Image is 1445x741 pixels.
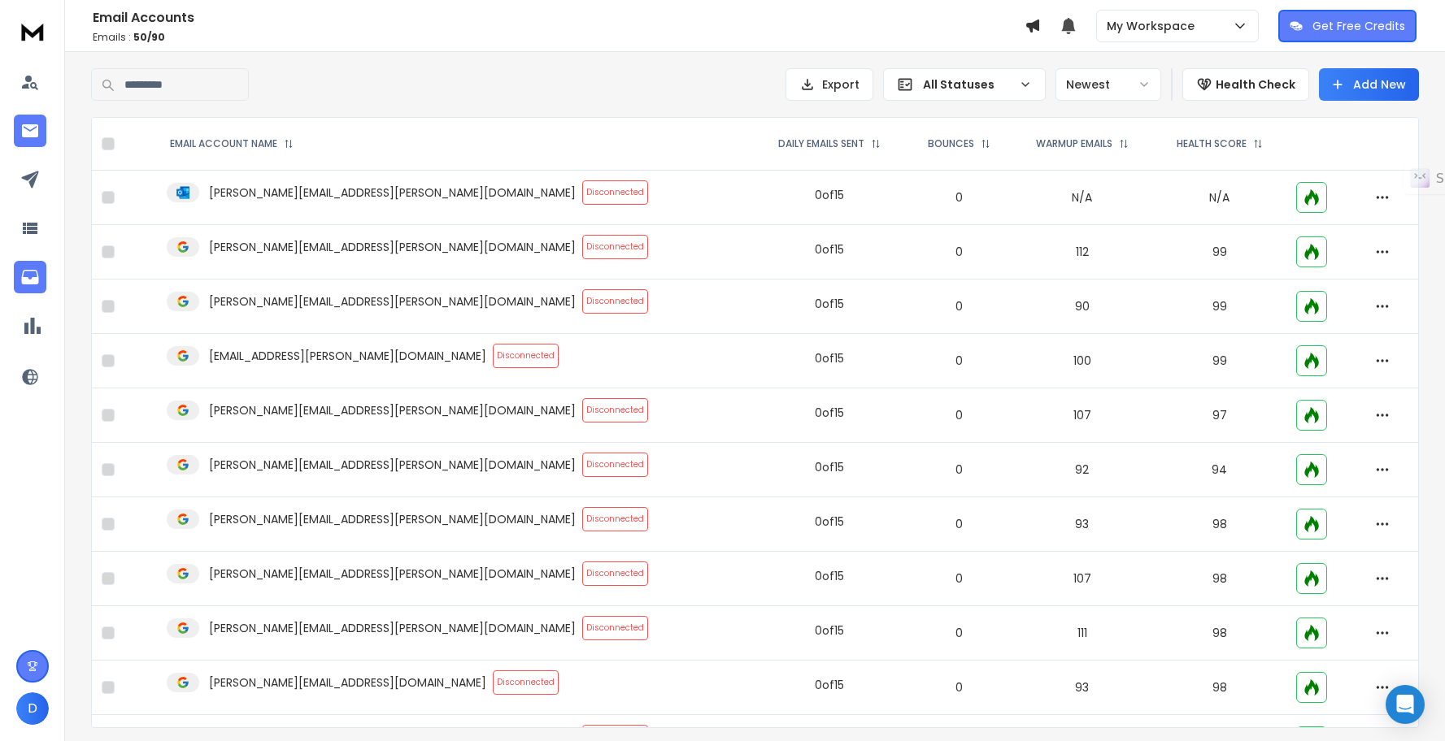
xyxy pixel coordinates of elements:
span: Disconnected [582,507,648,531]
div: Open Intercom Messenger [1386,685,1425,724]
div: 0 of 15 [815,241,844,258]
p: N/A [1163,189,1277,206]
div: 0 of 15 [815,459,844,475]
div: 0 of 15 [815,677,844,693]
p: [PERSON_NAME][EMAIL_ADDRESS][PERSON_NAME][DOMAIN_NAME] [209,293,576,310]
p: 0 [916,625,1002,641]
div: 0 of 15 [815,568,844,584]
span: 50 / 90 [133,30,165,44]
td: 94 [1153,443,1286,497]
p: Health Check [1216,76,1295,93]
p: 0 [916,189,1002,206]
td: 99 [1153,279,1286,334]
p: DAILY EMAILS SENT [778,137,864,150]
p: [PERSON_NAME][EMAIL_ADDRESS][DOMAIN_NAME] [209,674,486,691]
td: 107 [1012,552,1153,606]
p: WARMUP EMAILS [1036,137,1112,150]
button: Health Check [1182,68,1309,101]
p: 0 [916,679,1002,695]
span: Disconnected [582,398,648,422]
td: N/A [1012,171,1153,225]
span: Disconnected [493,670,559,695]
p: Emails : [93,31,1025,44]
td: 97 [1153,388,1286,443]
p: 0 [916,353,1002,369]
td: 107 [1012,388,1153,443]
span: Disconnected [582,235,648,259]
td: 90 [1012,279,1153,334]
td: 98 [1153,552,1286,606]
td: 99 [1153,334,1286,388]
div: 0 of 15 [815,513,844,530]
h1: Email Accounts [93,8,1025,28]
td: 93 [1012,661,1153,715]
p: [PERSON_NAME][EMAIL_ADDRESS][PERSON_NAME][DOMAIN_NAME] [209,457,576,473]
p: 0 [916,516,1002,532]
div: 0 of 15 [815,350,844,366]
td: 93 [1012,497,1153,552]
span: Disconnected [582,616,648,640]
div: EMAIL ACCOUNT NAME [170,137,294,150]
p: [PERSON_NAME][EMAIL_ADDRESS][PERSON_NAME][DOMAIN_NAME] [209,239,576,255]
td: 100 [1012,334,1153,388]
button: D [16,692,49,725]
span: Disconnected [582,453,648,477]
td: 98 [1153,497,1286,552]
div: 0 of 15 [815,622,844,639]
button: Get Free Credits [1278,10,1417,42]
p: BOUNCES [928,137,974,150]
span: Disconnected [493,344,559,368]
div: 0 of 15 [815,187,844,203]
p: [PERSON_NAME][EMAIL_ADDRESS][PERSON_NAME][DOMAIN_NAME] [209,620,576,636]
p: 0 [916,407,1002,423]
p: [PERSON_NAME][EMAIL_ADDRESS][PERSON_NAME][DOMAIN_NAME] [209,511,576,527]
td: 92 [1012,443,1153,497]
span: Disconnected [582,289,648,314]
button: Add New [1319,68,1419,101]
span: Disconnected [582,561,648,586]
button: Newest [1055,68,1161,101]
td: 98 [1153,661,1286,715]
p: [PERSON_NAME][EMAIL_ADDRESS][PERSON_NAME][DOMAIN_NAME] [209,402,576,418]
span: Disconnected [582,180,648,205]
p: My Workspace [1107,18,1201,34]
div: 0 of 15 [815,405,844,421]
img: logo [16,16,49,46]
p: [PERSON_NAME][EMAIL_ADDRESS][PERSON_NAME][DOMAIN_NAME] [209,184,576,201]
td: 111 [1012,606,1153,661]
p: 0 [916,461,1002,478]
p: 0 [916,298,1002,314]
p: HEALTH SCORE [1177,137,1247,150]
p: 0 [916,570,1002,587]
p: 0 [916,244,1002,260]
p: All Statuses [923,76,1012,93]
td: 112 [1012,225,1153,279]
td: 98 [1153,606,1286,661]
button: Export [786,68,873,101]
p: [PERSON_NAME][EMAIL_ADDRESS][PERSON_NAME][DOMAIN_NAME] [209,565,576,582]
td: 99 [1153,225,1286,279]
p: Get Free Credits [1312,18,1405,34]
div: 0 of 15 [815,296,844,312]
p: [EMAIL_ADDRESS][PERSON_NAME][DOMAIN_NAME] [209,348,486,364]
